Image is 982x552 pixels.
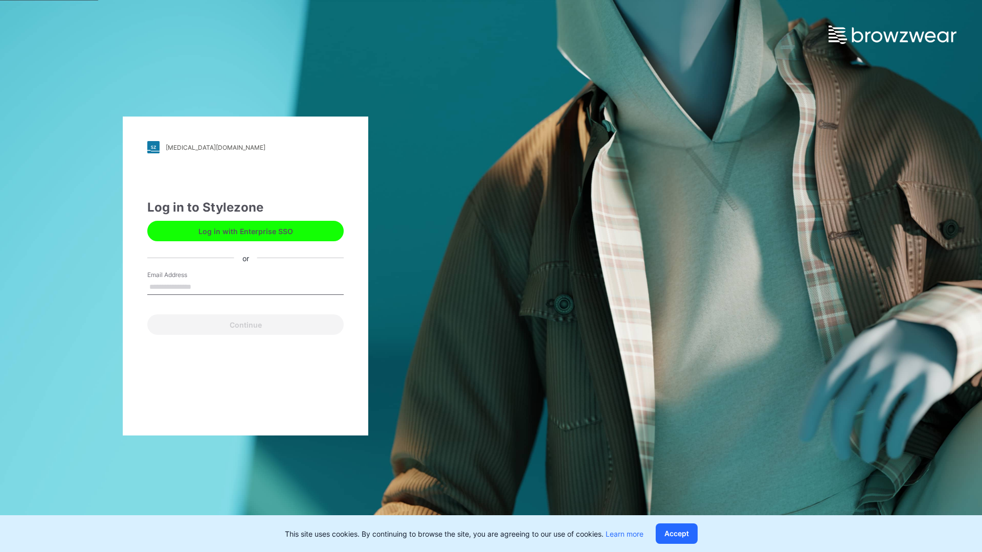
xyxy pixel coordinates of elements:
[147,270,219,280] label: Email Address
[829,26,956,44] img: browzwear-logo.e42bd6dac1945053ebaf764b6aa21510.svg
[606,530,643,538] a: Learn more
[234,252,257,263] div: or
[147,221,344,241] button: Log in with Enterprise SSO
[147,141,160,153] img: stylezone-logo.562084cfcfab977791bfbf7441f1a819.svg
[285,528,643,539] p: This site uses cookies. By continuing to browse the site, you are agreeing to our use of cookies.
[147,198,344,217] div: Log in to Stylezone
[166,144,265,151] div: [MEDICAL_DATA][DOMAIN_NAME]
[656,523,698,544] button: Accept
[147,141,344,153] a: [MEDICAL_DATA][DOMAIN_NAME]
